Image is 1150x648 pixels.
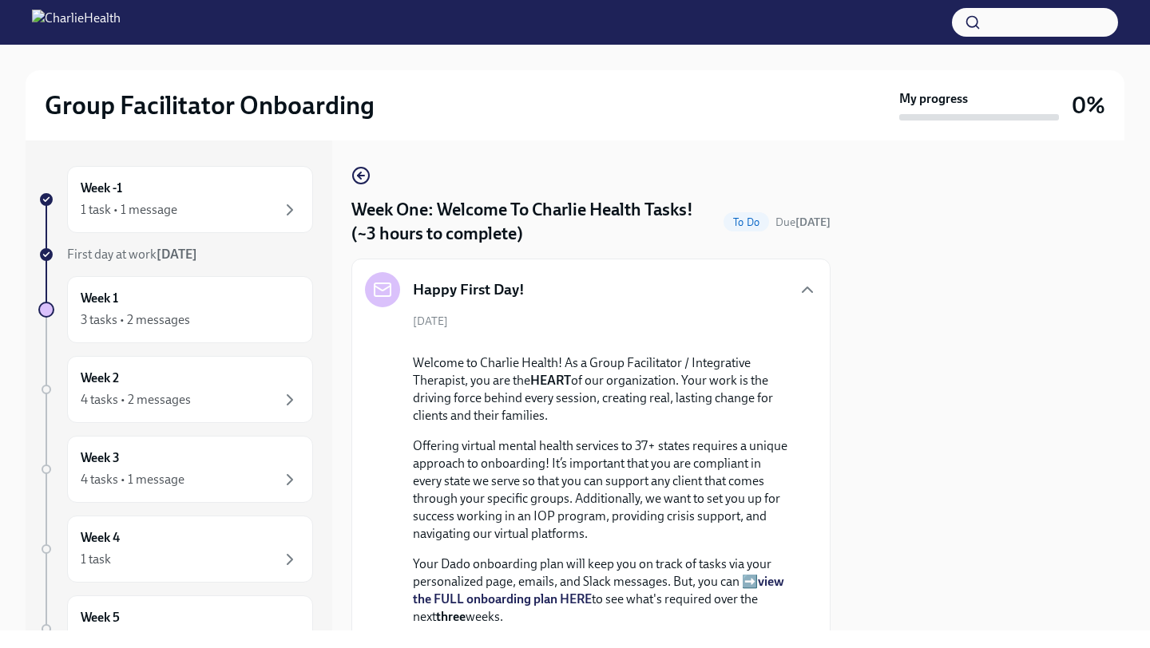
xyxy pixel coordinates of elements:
[899,90,968,108] strong: My progress
[38,276,313,343] a: Week 13 tasks • 2 messages
[436,609,466,624] strong: three
[795,215,831,229] strong: [DATE]
[530,373,571,388] strong: HEART
[413,437,791,543] p: Offering virtual mental health services to 37+ states requires a unique approach to onboarding! I...
[81,290,118,307] h6: Week 1
[775,215,831,229] span: Due
[351,198,717,246] h4: Week One: Welcome To Charlie Health Tasks! (~3 hours to complete)
[81,609,120,626] h6: Week 5
[413,555,791,626] p: Your Dado onboarding plan will keep you on track of tasks via your personalized page, emails, and...
[38,246,313,263] a: First day at work[DATE]
[38,436,313,503] a: Week 34 tasks • 1 message
[724,216,769,228] span: To Do
[413,279,525,300] h5: Happy First Day!
[67,247,197,262] span: First day at work
[81,529,120,547] h6: Week 4
[81,311,190,329] div: 3 tasks • 2 messages
[413,354,791,425] p: Welcome to Charlie Health! As a Group Facilitator / Integrative Therapist, you are the of our org...
[81,449,120,467] h6: Week 3
[775,215,831,230] span: September 22nd, 2025 10:00
[1072,91,1105,120] h3: 0%
[38,166,313,233] a: Week -11 task • 1 message
[81,391,191,409] div: 4 tasks • 2 messages
[81,369,119,387] h6: Week 2
[38,356,313,423] a: Week 24 tasks • 2 messages
[413,314,448,329] span: [DATE]
[81,551,111,568] div: 1 task
[81,201,177,219] div: 1 task • 1 message
[38,516,313,583] a: Week 41 task
[45,89,375,121] h2: Group Facilitator Onboarding
[81,180,122,197] h6: Week -1
[81,471,184,488] div: 4 tasks • 1 message
[32,10,121,35] img: CharlieHealth
[157,247,197,262] strong: [DATE]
